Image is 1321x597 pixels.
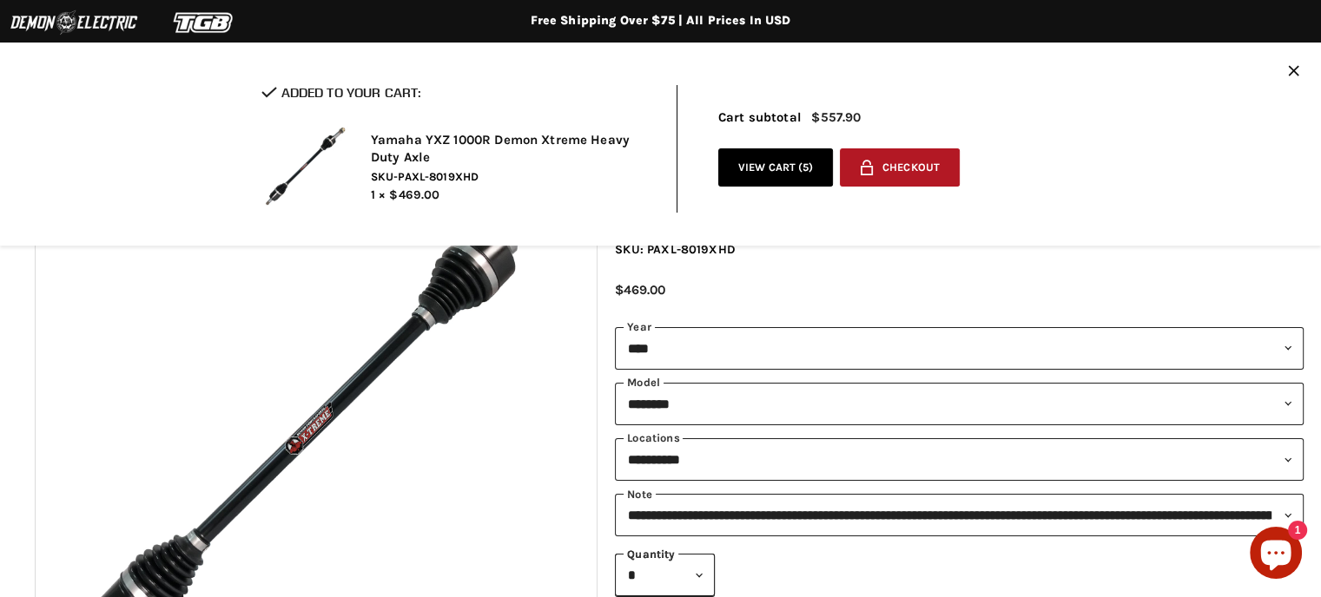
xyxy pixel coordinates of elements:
select: modal-name [615,383,1304,425]
h2: Added to your cart: [261,85,651,100]
button: Checkout [840,148,960,187]
span: $469.00 [389,187,439,202]
span: Checkout [882,161,940,174]
div: SKU: PAXL-8019XHD [615,240,1304,259]
span: 1 × [371,187,386,202]
select: year [615,327,1303,370]
select: keys [615,494,1304,536]
button: Close [1288,65,1299,80]
h2: Yamaha YXZ 1000R Demon Xtreme Heavy Duty Axle [371,132,651,166]
a: View cart (5) [718,148,834,187]
img: Yamaha YXZ 1000R Demon Xtreme Heavy Duty Axle [261,122,348,209]
select: Quantity [615,554,715,596]
form: cart checkout [833,148,960,194]
span: Cart subtotal [718,109,802,125]
img: TGB Logo 2 [139,6,269,39]
img: Demon Electric Logo 2 [9,6,139,39]
span: $469.00 [615,282,665,298]
span: SKU-PAXL-8019XHD [371,169,651,185]
select: keys [615,438,1304,481]
span: 5 [803,161,809,174]
inbox-online-store-chat: Shopify online store chat [1245,527,1307,583]
span: $557.90 [811,110,861,125]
